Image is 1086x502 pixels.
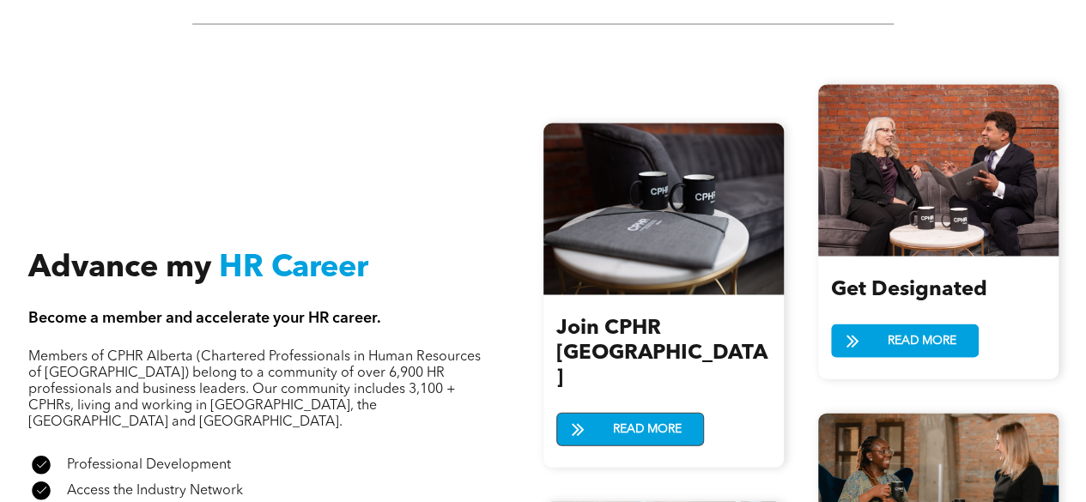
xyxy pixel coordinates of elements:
a: READ MORE [556,413,704,446]
span: Members of CPHR Alberta (Chartered Professionals in Human Resources of [GEOGRAPHIC_DATA]) belong ... [28,350,481,429]
span: Join CPHR [GEOGRAPHIC_DATA] [556,318,767,389]
span: Become a member and accelerate your HR career. [28,311,381,326]
span: Access the Industry Network [67,484,243,498]
span: Get Designated [831,280,987,300]
span: Professional Development [67,458,231,472]
span: READ MORE [882,325,962,357]
span: Advance my [28,253,211,284]
a: READ MORE [831,324,979,358]
span: READ MORE [607,414,688,445]
span: HR Career [219,253,368,284]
